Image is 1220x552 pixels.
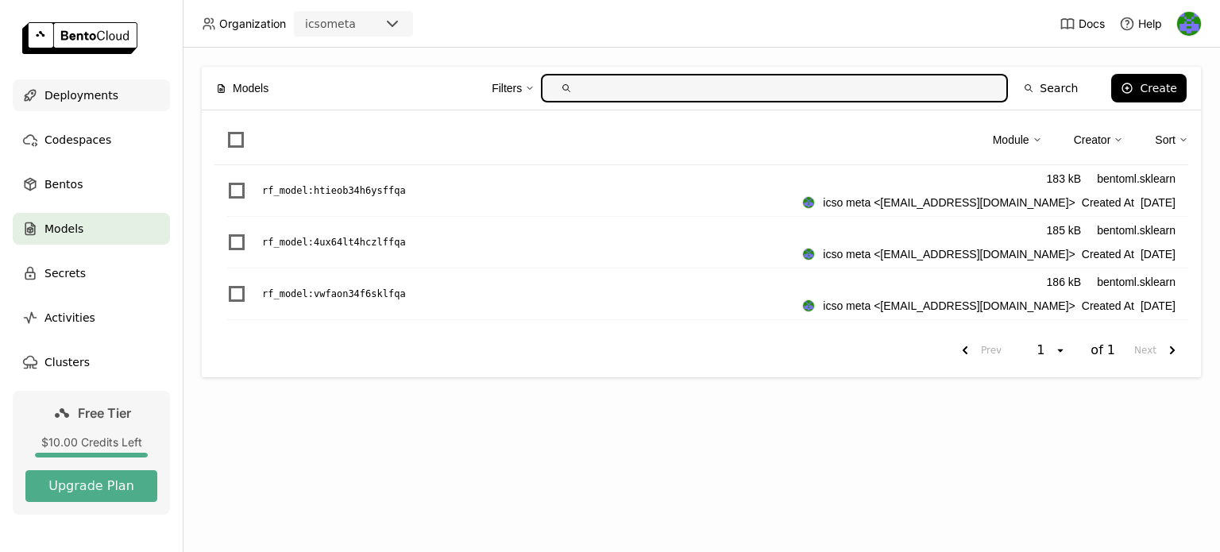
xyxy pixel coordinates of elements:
div: 1 [1032,342,1054,358]
span: icso meta <[EMAIL_ADDRESS][DOMAIN_NAME]> [823,194,1075,211]
button: Create [1111,74,1187,102]
div: Creator [1074,131,1111,149]
a: Activities [13,302,170,334]
span: [DATE] [1141,245,1176,263]
a: Models [13,213,170,245]
div: Create [1140,82,1177,95]
a: rf_model:vwfaon34f6sklfqa [262,286,802,302]
a: Docs [1060,16,1105,32]
div: Filters [492,71,535,105]
div: Creator [1074,123,1124,156]
img: icso meta [803,300,814,311]
li: List item [214,268,1188,320]
div: Filters [492,79,522,97]
p: rf_model : 4ux64lt4hczlffqa [262,234,406,250]
span: Docs [1079,17,1105,31]
button: Search [1014,74,1087,102]
a: rf_model:4ux64lt4hczlffqa [262,234,802,250]
span: Help [1138,17,1162,31]
a: Secrets [13,257,170,289]
div: Module [993,123,1042,156]
span: Secrets [44,264,86,283]
button: previous page. current page 1 of 1 [949,336,1008,365]
span: [DATE] [1141,297,1176,315]
a: Free Tier$10.00 Credits LeftUpgrade Plan [13,391,170,515]
div: Created At [802,245,1176,263]
li: List item [214,217,1188,268]
div: 186 kB [1047,273,1082,291]
div: Sort [1155,123,1188,156]
div: bentoml.sklearn [1097,273,1176,291]
a: Bentos [13,168,170,200]
span: Deployments [44,86,118,105]
span: Free Tier [78,405,131,421]
span: of 1 [1091,342,1115,358]
p: rf_model : vwfaon34f6sklfqa [262,286,406,302]
img: logo [22,22,137,54]
a: Clusters [13,346,170,378]
div: icsometa [305,16,356,32]
span: Bentos [44,175,83,194]
p: rf_model : htieob34h6ysffqa [262,183,406,199]
span: Codespaces [44,130,111,149]
div: 183 kB [1047,170,1082,187]
span: icso meta <[EMAIL_ADDRESS][DOMAIN_NAME]> [823,297,1075,315]
div: bentoml.sklearn [1097,170,1176,187]
div: $10.00 Credits Left [25,435,157,450]
div: Created At [802,297,1176,315]
span: Models [44,219,83,238]
a: Deployments [13,79,170,111]
div: Created At [802,194,1176,211]
div: 185 kB [1047,222,1082,239]
span: Organization [219,17,286,31]
svg: open [1054,344,1067,357]
div: Sort [1155,131,1176,149]
span: Clusters [44,353,90,372]
img: icso meta [803,249,814,260]
button: Upgrade Plan [25,470,157,502]
a: rf_model:htieob34h6ysffqa [262,183,802,199]
button: next page. current page 1 of 1 [1128,336,1188,365]
span: icso meta <[EMAIL_ADDRESS][DOMAIN_NAME]> [823,245,1075,263]
img: icso meta [803,197,814,208]
div: bentoml.sklearn [1097,222,1176,239]
span: Activities [44,308,95,327]
div: Help [1119,16,1162,32]
span: [DATE] [1141,194,1176,211]
span: Models [233,79,268,97]
a: Codespaces [13,124,170,156]
div: Module [993,131,1029,149]
li: List item [214,165,1188,217]
input: Selected icsometa. [357,17,359,33]
img: icso meta [1177,12,1201,36]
